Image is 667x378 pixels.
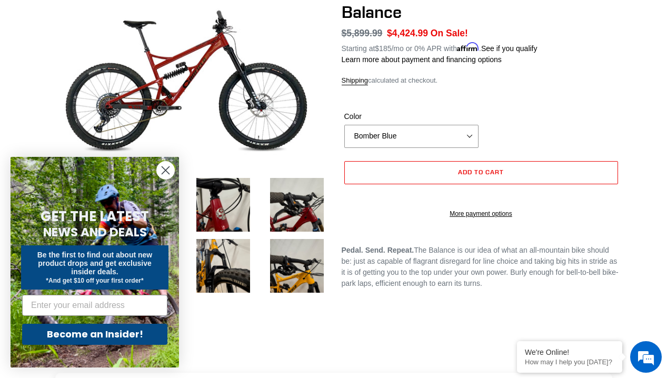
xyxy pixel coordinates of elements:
a: Learn more about payment and financing options [342,55,502,64]
span: $4,424.99 [387,28,428,38]
a: Shipping [342,76,369,85]
span: Add to cart [458,168,504,176]
input: Enter your email address [22,295,167,316]
span: Be the first to find out about new product drops and get exclusive insider deals. [37,251,153,276]
a: See if you qualify - Learn more about Affirm Financing (opens in modal) [481,44,537,53]
div: We're Online! [525,348,614,356]
p: Starting at /mo or 0% APR with . [342,41,537,54]
s: $5,899.99 [342,28,383,38]
span: NEWS AND DEALS [43,224,147,241]
div: calculated at checkout. [342,75,621,86]
span: *And get $10 off your first order* [46,277,143,284]
button: Close dialog [156,161,175,180]
p: The Balance is our idea of what an all-mountain bike should be: just as capable of flagrant disre... [342,245,621,289]
button: Add to cart [344,161,618,184]
span: GET THE LATEST [41,207,149,226]
img: Load image into Gallery viewer, Balance [268,176,326,234]
p: How may I help you today? [525,358,614,366]
h1: Balance [342,2,621,22]
span: Affirm [457,43,479,52]
button: Become an Insider! [22,324,167,345]
a: More payment options [344,209,618,218]
span: $185 [375,44,391,53]
img: Load image into Gallery viewer, Balance [194,237,252,295]
label: Color [344,111,479,122]
img: Load image into Gallery viewer, Balance [194,176,252,234]
img: Load image into Gallery viewer, Balance [268,237,326,295]
span: On Sale! [431,26,468,40]
b: Pedal. Send. Repeat. [342,246,414,254]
